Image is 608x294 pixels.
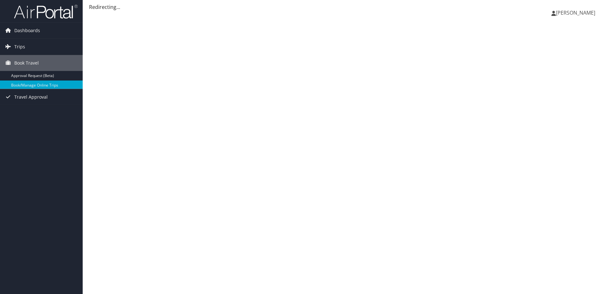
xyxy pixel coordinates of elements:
[14,39,25,55] span: Trips
[556,9,595,16] span: [PERSON_NAME]
[551,3,602,22] a: [PERSON_NAME]
[14,4,78,19] img: airportal-logo.png
[14,55,39,71] span: Book Travel
[14,89,48,105] span: Travel Approval
[89,3,602,11] div: Redirecting...
[14,23,40,38] span: Dashboards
